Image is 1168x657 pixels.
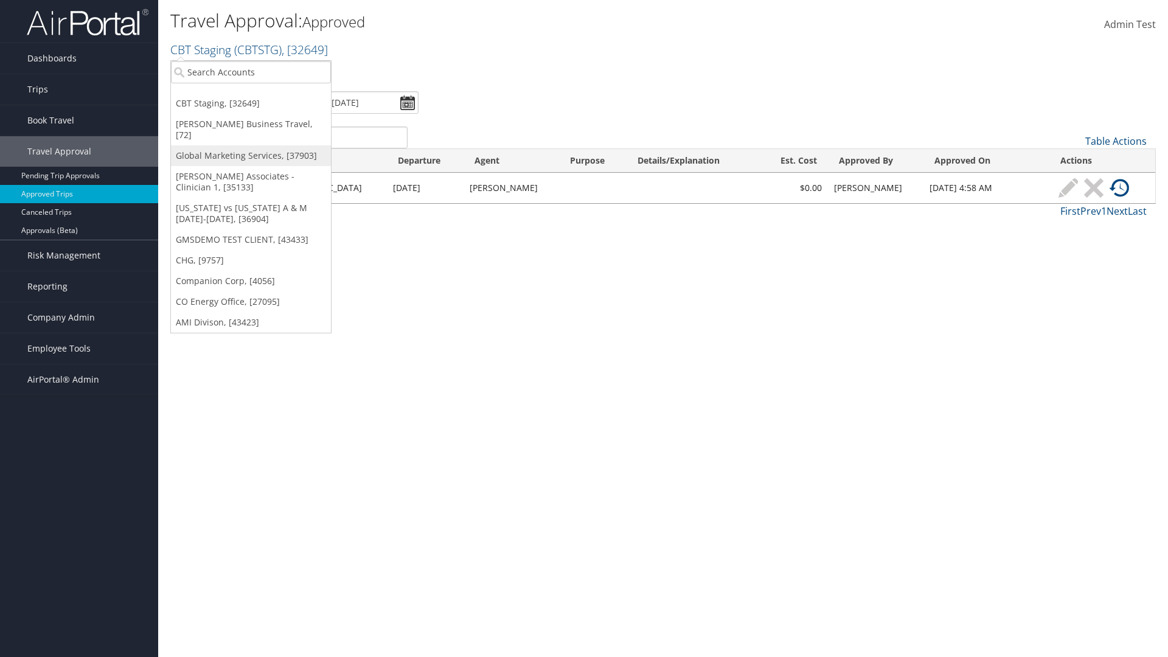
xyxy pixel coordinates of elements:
a: Next [1107,204,1128,218]
th: Departure: activate to sort column ascending [387,149,464,173]
td: [PERSON_NAME] [828,173,923,203]
a: CBT Staging [170,41,328,58]
th: Actions [1049,149,1155,173]
th: Agent [464,149,559,173]
span: Travel Approval [27,136,91,167]
a: CHG, [9757] [171,250,331,271]
a: AMI Divison, [43423] [171,312,331,333]
a: [PERSON_NAME] Business Travel, [72] [171,114,331,145]
input: [DATE] - [DATE] [291,91,419,114]
img: airportal-logo.png [27,8,148,36]
th: Approved By: activate to sort column ascending [828,149,923,173]
span: Employee Tools [27,333,91,364]
span: , [ 32649 ] [282,41,328,58]
a: Companion Corp, [4056] [171,271,331,291]
img: ta-modify-inactive.png [1058,178,1078,198]
span: Trips [27,74,48,105]
p: Filter: [170,64,827,80]
th: Approved On: activate to sort column ascending [923,149,1049,173]
a: Last [1128,204,1147,218]
span: ( CBTSTG ) [234,41,282,58]
a: View History [1107,178,1132,198]
th: Details/Explanation [627,149,763,173]
input: Search Accounts [171,61,331,83]
a: Cancel [1081,178,1107,198]
a: CBT Staging, [32649] [171,93,331,114]
img: ta-cancel-inactive.png [1084,178,1104,198]
a: [US_STATE] vs [US_STATE] A & M [DATE]-[DATE], [36904] [171,198,331,229]
a: Modify [1055,178,1081,198]
a: Admin Test [1104,6,1156,44]
th: Est. Cost: activate to sort column ascending [763,149,828,173]
td: [DATE] 4:58 AM [923,173,1049,203]
span: Admin Test [1104,18,1156,31]
span: Dashboards [27,43,77,74]
th: Purpose [559,149,627,173]
img: ta-history.png [1110,178,1129,198]
a: CO Energy Office, [27095] [171,291,331,312]
span: Reporting [27,271,68,302]
td: $0.00 [763,173,828,203]
td: [DATE] [387,173,464,203]
td: [PERSON_NAME] [464,173,559,203]
h1: Travel Approval: [170,8,827,33]
span: Risk Management [27,240,100,271]
a: Global Marketing Services, [37903] [171,145,331,166]
span: Book Travel [27,105,74,136]
a: Table Actions [1085,134,1147,148]
a: GMSDEMO TEST CLIENT, [43433] [171,229,331,250]
a: 1 [1101,204,1107,218]
a: [PERSON_NAME] Associates - Clinician 1, [35133] [171,166,331,198]
span: Company Admin [27,302,95,333]
small: Approved [302,12,365,32]
a: First [1060,204,1080,218]
span: AirPortal® Admin [27,364,99,395]
a: Prev [1080,204,1101,218]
